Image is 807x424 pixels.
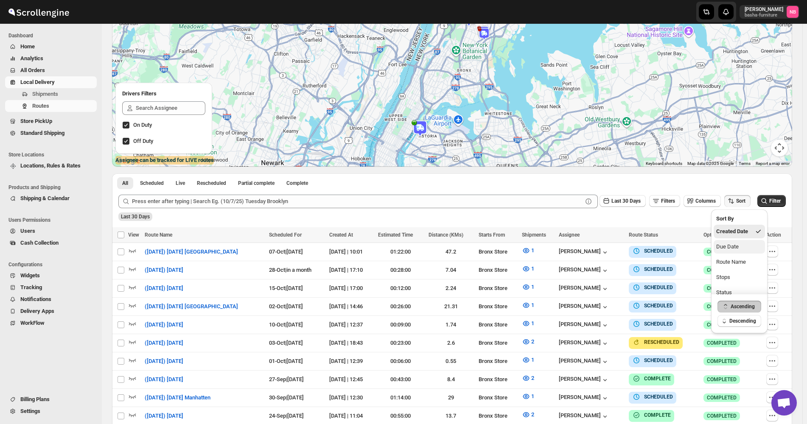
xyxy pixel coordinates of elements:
[5,393,97,405] button: Billing Plans
[707,267,737,273] span: COMPLETED
[329,375,373,384] div: [DATE] | 12:45
[269,321,303,328] span: 10-Oct | [DATE]
[378,375,423,384] div: 00:43:00
[8,217,98,223] span: Users Permissions
[133,122,152,128] span: On Duty
[559,248,609,257] button: [PERSON_NAME]
[145,321,183,329] span: ([DATE]) [DATE]
[20,272,40,279] span: Widgets
[145,357,183,365] span: ([DATE]) [DATE]
[531,284,534,290] span: 1
[559,357,609,366] div: [PERSON_NAME]
[559,232,580,238] span: Assignee
[632,283,673,292] button: SCHEDULED
[632,265,673,273] button: SCHEDULED
[140,409,188,423] button: ([DATE]) [DATE]
[329,266,373,274] div: [DATE] | 17:10
[559,321,609,329] button: [PERSON_NAME]
[122,180,128,187] span: All
[661,198,675,204] span: Filters
[5,225,97,237] button: Users
[115,156,214,165] label: Assignee can be tracked for LIVE routes
[32,103,49,109] span: Routes
[114,156,142,167] a: Open this area in Google Maps (opens a new window)
[632,301,673,310] button: SCHEDULED
[133,138,153,144] span: Off Duty
[632,338,679,346] button: RESCHEDULED
[378,232,413,238] span: Estimated Time
[5,192,97,204] button: Shipping & Calendar
[644,285,673,290] b: SCHEDULED
[479,232,505,238] span: Starts From
[329,393,373,402] div: [DATE] | 12:30
[479,302,516,311] div: Bronx Store
[736,198,745,204] span: Sort
[559,394,609,402] button: [PERSON_NAME]
[176,180,185,187] span: Live
[269,232,302,238] span: Scheduled For
[559,376,609,384] button: [PERSON_NAME]
[479,375,516,384] div: Bronx Store
[646,161,682,167] button: Keyboard shortcuts
[269,248,303,255] span: 07-Oct | [DATE]
[8,261,98,268] span: Configurations
[517,408,539,421] button: 2
[559,285,609,293] button: [PERSON_NAME]
[20,79,55,85] span: Local Delivery
[8,151,98,158] span: Store Locations
[707,358,737,365] span: COMPLETED
[716,243,739,251] div: Due Date
[378,321,423,329] div: 00:09:00
[429,284,474,293] div: 2.24
[740,5,799,19] button: User menu
[707,394,737,401] span: COMPLETED
[145,412,183,420] span: ([DATE]) [DATE]
[716,273,730,282] div: Stops
[644,412,671,418] b: COMPLETE
[531,411,534,418] span: 2
[787,6,799,18] span: Nael Basha
[716,288,732,297] div: Status
[20,320,45,326] span: WorkFlow
[378,393,423,402] div: 01:14:00
[531,320,534,326] span: 1
[517,390,539,403] button: 1
[687,161,734,166] span: Map data ©2025 Google
[378,266,423,274] div: 00:28:00
[531,375,534,381] span: 2
[20,228,35,234] span: Users
[707,340,737,346] span: COMPLETED
[20,284,42,290] span: Tracking
[140,282,188,295] button: ([DATE]) [DATE]
[269,376,304,382] span: 27-Sep | [DATE]
[5,293,97,305] button: Notifications
[707,321,737,328] span: COMPLETED
[707,248,737,255] span: COMPLETED
[378,248,423,256] div: 01:22:00
[8,184,98,191] span: Products and Shipping
[724,195,751,207] button: Sort
[517,280,539,294] button: 1
[378,302,423,311] div: 00:26:00
[517,244,539,257] button: 1
[479,266,516,274] div: Bronx Store
[531,338,534,345] span: 2
[479,339,516,347] div: Bronx Store
[707,303,737,310] span: COMPLETED
[559,339,609,348] button: [PERSON_NAME]
[559,412,609,421] button: [PERSON_NAME]
[5,100,97,112] button: Routes
[378,412,423,420] div: 00:55:00
[114,156,142,167] img: Google
[329,284,373,293] div: [DATE] | 17:00
[790,9,796,15] text: NB
[140,336,188,350] button: ([DATE]) [DATE]
[644,321,673,327] b: SCHEDULED
[329,248,373,256] div: [DATE] | 10:01
[145,339,183,347] span: ([DATE]) [DATE]
[145,248,238,256] span: ([DATE]) [DATE] [GEOGRAPHIC_DATA]
[132,195,583,208] input: Press enter after typing | Search Eg. (10/7/25) Tuesday Brooklyn
[20,118,52,124] span: Store PickUp
[5,317,97,329] button: WorkFlow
